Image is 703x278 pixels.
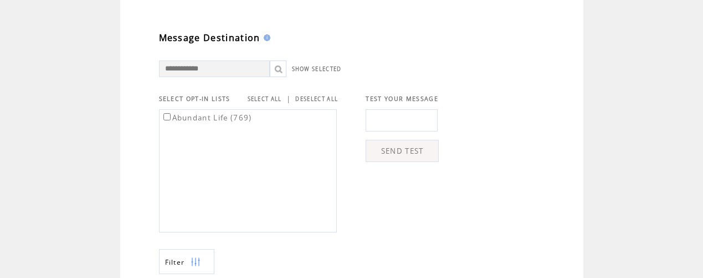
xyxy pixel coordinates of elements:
[292,65,342,73] a: SHOW SELECTED
[159,95,230,103] span: SELECT OPT-IN LISTS
[295,95,338,103] a: DESELECT ALL
[159,32,260,44] span: Message Destination
[260,34,270,41] img: help.gif
[286,94,291,104] span: |
[366,95,438,103] span: TEST YOUR MESSAGE
[248,95,282,103] a: SELECT ALL
[165,257,185,267] span: Show filters
[366,140,439,162] a: SEND TEST
[163,113,171,120] input: Abundant Life (769)
[159,249,214,274] a: Filter
[161,113,252,123] label: Abundant Life (769)
[191,250,201,275] img: filters.png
